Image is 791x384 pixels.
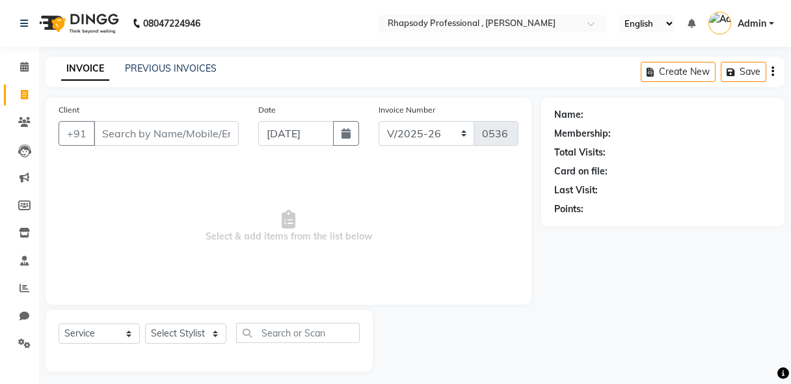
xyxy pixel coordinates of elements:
[59,104,79,116] label: Client
[554,202,583,216] div: Points:
[61,57,109,81] a: INVOICE
[59,121,95,146] button: +91
[33,5,122,42] img: logo
[554,127,611,141] div: Membership:
[94,121,239,146] input: Search by Name/Mobile/Email/Code
[554,184,598,197] div: Last Visit:
[379,104,435,116] label: Invoice Number
[641,62,716,82] button: Create New
[236,323,360,343] input: Search or Scan
[125,62,217,74] a: PREVIOUS INVOICES
[554,146,606,159] div: Total Visits:
[258,104,276,116] label: Date
[143,5,200,42] b: 08047224946
[59,161,518,292] span: Select & add items from the list below
[554,165,608,178] div: Card on file:
[554,108,583,122] div: Name:
[721,62,766,82] button: Save
[708,12,731,34] img: Admin
[738,17,766,31] span: Admin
